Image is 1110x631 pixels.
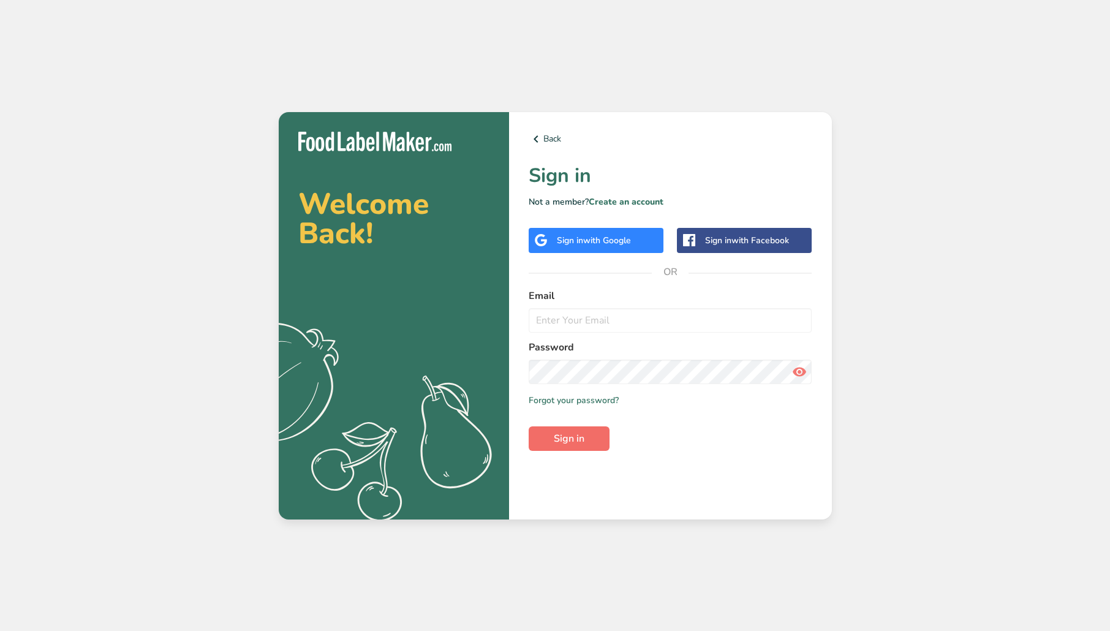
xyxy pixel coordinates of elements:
[529,132,812,146] a: Back
[589,196,663,208] a: Create an account
[298,189,489,248] h2: Welcome Back!
[705,234,789,247] div: Sign in
[731,235,789,246] span: with Facebook
[529,161,812,191] h1: Sign in
[298,132,451,152] img: Food Label Maker
[529,289,812,303] label: Email
[529,340,812,355] label: Password
[529,426,610,451] button: Sign in
[583,235,631,246] span: with Google
[529,308,812,333] input: Enter Your Email
[554,431,584,446] span: Sign in
[557,234,631,247] div: Sign in
[529,394,619,407] a: Forgot your password?
[652,254,689,290] span: OR
[529,195,812,208] p: Not a member?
